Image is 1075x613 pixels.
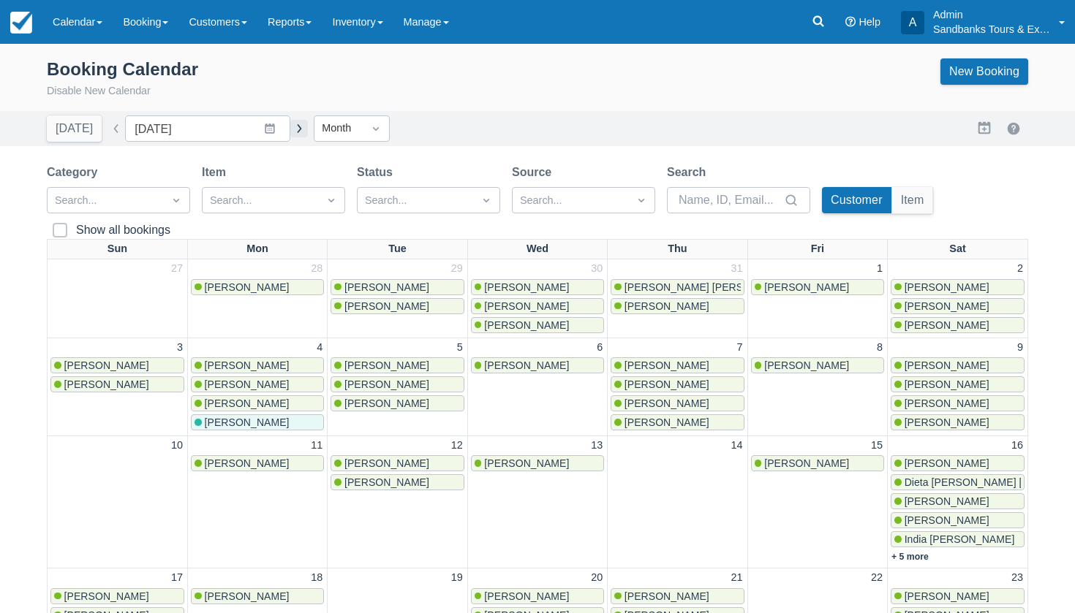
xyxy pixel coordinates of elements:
[471,298,604,314] a: [PERSON_NAME]
[905,281,989,293] span: [PERSON_NAME]
[611,298,744,314] a: [PERSON_NAME]
[734,340,746,356] a: 7
[484,300,569,312] span: [PERSON_NAME]
[125,115,290,142] input: Date
[905,416,989,428] span: [PERSON_NAME]
[344,476,429,488] span: [PERSON_NAME]
[845,17,856,27] i: Help
[244,240,271,259] a: Mon
[205,378,290,390] span: [PERSON_NAME]
[168,570,186,586] a: 17
[10,12,32,34] img: checkfront-main-nav-mini-logo.png
[764,457,849,469] span: [PERSON_NAME]
[454,340,466,356] a: 5
[205,397,290,409] span: [PERSON_NAME]
[448,570,466,586] a: 19
[191,455,324,471] a: [PERSON_NAME]
[946,240,968,259] a: Sat
[751,357,884,373] a: [PERSON_NAME]
[933,22,1050,37] p: Sandbanks Tours & Experiences
[471,588,604,604] a: [PERSON_NAME]
[625,300,709,312] span: [PERSON_NAME]
[331,455,464,471] a: [PERSON_NAME]
[905,457,989,469] span: [PERSON_NAME]
[169,193,184,207] span: Dropdown icon
[751,279,884,295] a: [PERSON_NAME]
[679,187,781,213] input: Name, ID, Email...
[191,357,324,373] a: [PERSON_NAME]
[1014,261,1026,277] a: 2
[484,319,569,331] span: [PERSON_NAME]
[344,359,429,371] span: [PERSON_NAME]
[868,438,886,454] a: 15
[874,340,886,356] a: 8
[47,83,151,99] button: Disable New Calendar
[344,281,429,293] span: [PERSON_NAME]
[524,240,551,259] a: Wed
[369,121,383,136] span: Dropdown icon
[322,121,355,137] div: Month
[479,193,494,207] span: Dropdown icon
[168,261,186,277] a: 27
[891,531,1025,547] a: India [PERSON_NAME]
[892,187,933,213] button: Item
[205,416,290,428] span: [PERSON_NAME]
[891,414,1025,430] a: [PERSON_NAME]
[611,357,744,373] a: [PERSON_NAME]
[764,281,849,293] span: [PERSON_NAME]
[471,279,604,295] a: [PERSON_NAME]
[625,281,846,293] span: [PERSON_NAME] [PERSON_NAME] Lupenette
[905,300,989,312] span: [PERSON_NAME]
[344,397,429,409] span: [PERSON_NAME]
[64,359,149,371] span: [PERSON_NAME]
[891,357,1025,373] a: [PERSON_NAME]
[905,397,989,409] span: [PERSON_NAME]
[64,378,149,390] span: [PERSON_NAME]
[905,590,989,602] span: [PERSON_NAME]
[611,395,744,411] a: [PERSON_NAME]
[205,359,290,371] span: [PERSON_NAME]
[1008,438,1026,454] a: 16
[344,300,429,312] span: [PERSON_NAME]
[891,512,1025,528] a: [PERSON_NAME]
[594,340,606,356] a: 6
[891,552,929,562] a: + 5 more
[634,193,649,207] span: Dropdown icon
[331,474,464,490] a: [PERSON_NAME]
[611,279,744,295] a: [PERSON_NAME] [PERSON_NAME] Lupenette
[471,317,604,333] a: [PERSON_NAME]
[588,438,606,454] a: 13
[905,378,989,390] span: [PERSON_NAME]
[484,457,569,469] span: [PERSON_NAME]
[751,455,884,471] a: [PERSON_NAME]
[905,319,989,331] span: [PERSON_NAME]
[891,279,1025,295] a: [PERSON_NAME]
[385,240,410,259] a: Tue
[891,455,1025,471] a: [PERSON_NAME]
[868,570,886,586] a: 22
[822,187,891,213] button: Customer
[940,58,1028,85] a: New Booking
[50,588,184,604] a: [PERSON_NAME]
[191,414,324,430] a: [PERSON_NAME]
[205,457,290,469] span: [PERSON_NAME]
[331,298,464,314] a: [PERSON_NAME]
[891,298,1025,314] a: [PERSON_NAME]
[808,240,827,259] a: Fri
[611,414,744,430] a: [PERSON_NAME]
[728,438,746,454] a: 14
[891,588,1025,604] a: [PERSON_NAME]
[891,376,1025,392] a: [PERSON_NAME]
[484,281,569,293] span: [PERSON_NAME]
[308,438,325,454] a: 11
[933,7,1050,22] p: Admin
[901,11,924,34] div: A
[905,359,989,371] span: [PERSON_NAME]
[448,438,466,454] a: 12
[191,279,324,295] a: [PERSON_NAME]
[891,317,1025,333] a: [PERSON_NAME]
[484,590,569,602] span: [PERSON_NAME]
[324,193,339,207] span: Dropdown icon
[202,164,232,181] label: Item
[891,493,1025,509] a: [PERSON_NAME]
